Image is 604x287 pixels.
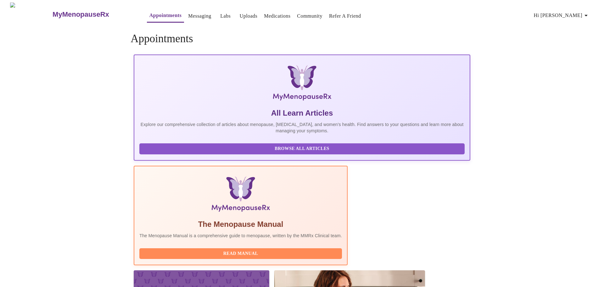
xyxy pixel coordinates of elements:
[294,10,325,22] button: Community
[190,65,414,103] img: MyMenopauseRx Logo
[171,176,310,214] img: Menopause Manual
[10,3,52,26] img: MyMenopauseRx Logo
[139,219,342,229] h5: The Menopause Manual
[131,32,473,45] h4: Appointments
[329,12,361,20] a: Refer a Friend
[264,12,290,20] a: Medications
[240,12,258,20] a: Uploads
[139,108,465,118] h5: All Learn Articles
[186,10,214,22] button: Messaging
[139,143,465,154] button: Browse All Articles
[146,145,458,153] span: Browse All Articles
[237,10,260,22] button: Uploads
[139,146,466,151] a: Browse All Articles
[53,10,109,19] h3: MyMenopauseRx
[534,11,590,20] span: Hi [PERSON_NAME]
[220,12,231,20] a: Labs
[149,11,182,20] a: Appointments
[139,250,344,256] a: Read Manual
[147,9,184,23] button: Appointments
[139,121,465,134] p: Explore our comprehensive collection of articles about menopause, [MEDICAL_DATA], and women's hea...
[261,10,293,22] button: Medications
[146,250,336,258] span: Read Manual
[215,10,236,22] button: Labs
[531,9,592,22] button: Hi [PERSON_NAME]
[188,12,211,20] a: Messaging
[327,10,364,22] button: Refer a Friend
[139,232,342,239] p: The Menopause Manual is a comprehensive guide to menopause, written by the MMRx Clinical team.
[139,248,342,259] button: Read Manual
[52,3,134,26] a: MyMenopauseRx
[297,12,322,20] a: Community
